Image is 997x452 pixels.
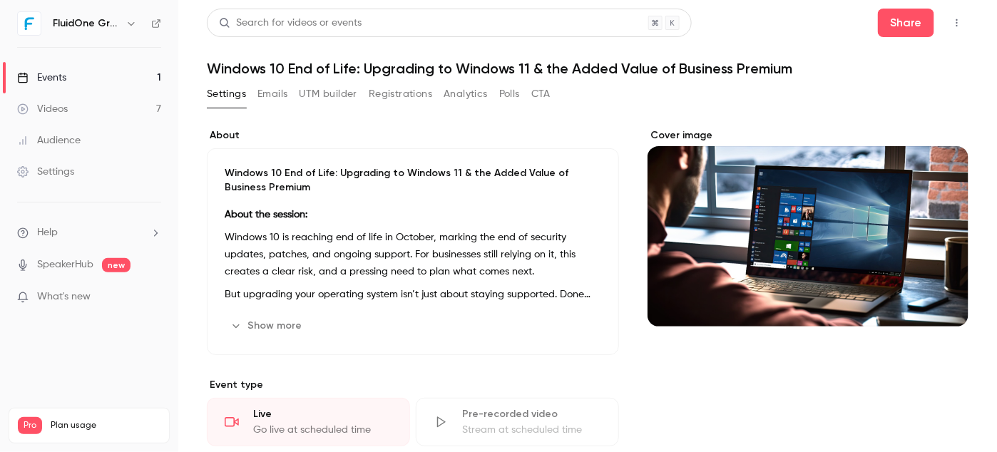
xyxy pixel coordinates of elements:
[53,16,120,31] h6: FluidOne Group
[257,83,287,106] button: Emails
[878,9,934,37] button: Share
[17,71,66,85] div: Events
[17,133,81,148] div: Audience
[102,258,131,272] span: new
[648,128,968,327] section: Cover image
[253,423,392,437] div: Go live at scheduled time
[225,166,601,195] p: Windows 10 End of Life: Upgrading to Windows 11 & the Added Value of Business Premium
[499,83,520,106] button: Polls
[17,102,68,116] div: Videos
[37,257,93,272] a: SpeakerHub
[17,225,161,240] li: help-dropdown-opener
[37,289,91,304] span: What's new
[17,165,74,179] div: Settings
[207,60,968,77] h1: Windows 10 End of Life: Upgrading to Windows 11 & the Added Value of Business Premium
[144,291,161,304] iframe: Noticeable Trigger
[37,225,58,240] span: Help
[18,417,42,434] span: Pro
[207,378,619,392] p: Event type
[207,83,246,106] button: Settings
[51,420,160,431] span: Plan usage
[300,83,357,106] button: UTM builder
[219,16,362,31] div: Search for videos or events
[369,83,432,106] button: Registrations
[253,407,392,421] div: Live
[18,12,41,35] img: FluidOne Group
[462,423,601,437] div: Stream at scheduled time
[207,398,410,446] div: LiveGo live at scheduled time
[207,128,619,143] label: About
[225,314,310,337] button: Show more
[462,407,601,421] div: Pre-recorded video
[444,83,488,106] button: Analytics
[648,128,968,143] label: Cover image
[225,286,601,303] p: But upgrading your operating system isn’t just about staying supported. Done right, it’s an oppor...
[225,229,601,280] p: Windows 10 is reaching end of life in October, marking the end of security updates, patches, and ...
[531,83,551,106] button: CTA
[225,210,307,220] strong: About the session:
[416,398,619,446] div: Pre-recorded videoStream at scheduled time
